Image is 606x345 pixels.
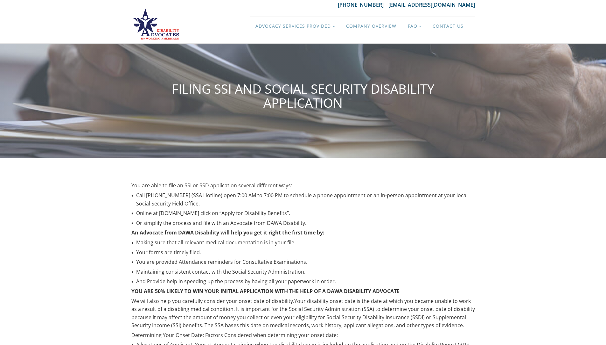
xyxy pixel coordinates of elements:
[136,219,475,227] div: Or simplify the process and file with an Advocate from DAWA Disability.
[136,209,475,218] div: Online at [DOMAIN_NAME] click on “Apply for Disability Benefits”.
[131,297,475,330] div: We will also help you carefully consider your onset date of disability.Your disability onset date...
[131,268,134,277] div: •
[250,17,340,35] a: Advocacy Services Provided
[136,239,475,247] div: Making sure that all relevant medical documentation is in your file.
[131,219,134,228] div: •
[340,17,402,35] a: Company Overview
[131,182,475,190] div: You are able to file an SSI or SSD application several different ways:
[136,277,475,286] div: And Provide help in speeding up the process by having all your paperwork in order.
[136,191,475,208] div: Call [PHONE_NUMBER] (SSA Hotline) open 7:00 AM to 7:00 PM to schedule a phone appointment or an i...
[138,82,469,110] h1: FILING SSI AND SOCIAL SECURITY DISABILITY APPLICATION
[131,277,134,286] div: •
[427,17,469,35] a: Contact Us
[136,258,475,266] div: You are provided Attendance reminders for Consultative Examinations.
[131,239,134,247] div: •
[136,248,475,257] div: Your forms are timely filed.
[131,209,134,218] div: •
[131,287,400,296] b: YOU ARE 50% LIKELY TO WIN YOUR INITIAL APPLICATION WITH THE HELP OF A DAWA DISABILITY ADVOCATE
[131,229,324,237] b: An Advocate from DAWA Disability will help you get it right the first time by:
[131,258,134,267] div: •
[131,191,134,200] div: •
[402,17,427,35] a: FAQ
[388,1,475,8] a: [EMAIL_ADDRESS][DOMAIN_NAME]
[131,248,134,257] div: •
[136,268,475,276] div: Maintaining consistent contact with the Social Security Administration.
[131,331,475,340] div: Determining Your Onset Date: Factors Considered when determining your onset date:
[338,1,388,8] a: [PHONE_NUMBER]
